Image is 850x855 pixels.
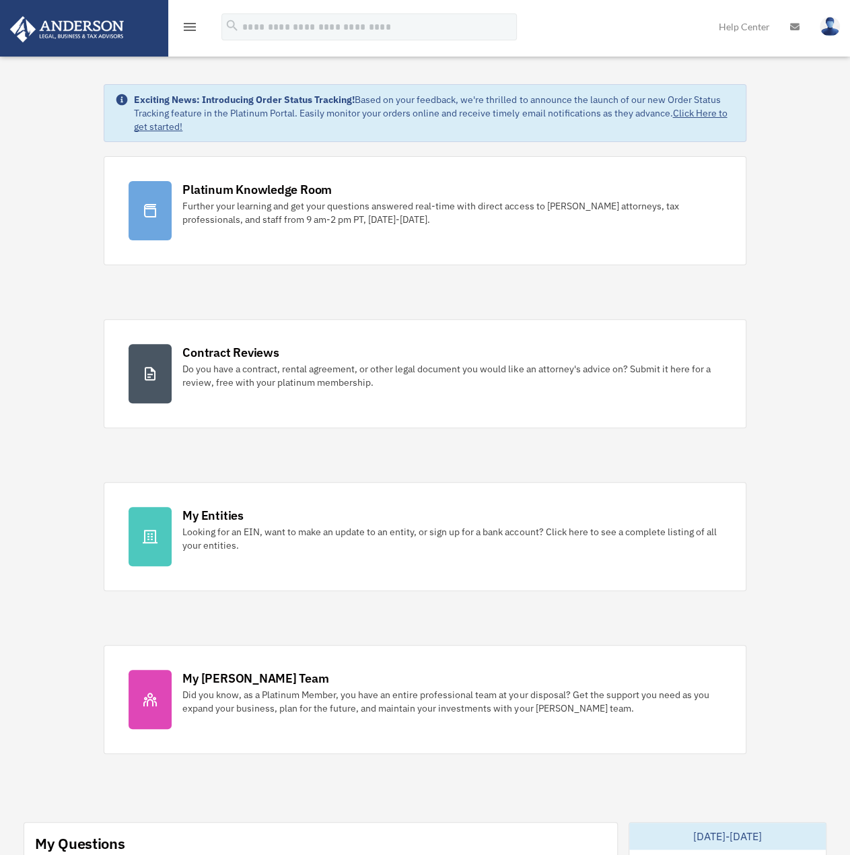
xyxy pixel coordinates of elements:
[182,344,279,361] div: Contract Reviews
[104,645,746,754] a: My [PERSON_NAME] Team Did you know, as a Platinum Member, you have an entire professional team at...
[134,94,355,106] strong: Exciting News: Introducing Order Status Tracking!
[182,24,198,35] a: menu
[182,525,721,552] div: Looking for an EIN, want to make an update to an entity, or sign up for a bank account? Click her...
[134,93,734,133] div: Based on your feedback, we're thrilled to announce the launch of our new Order Status Tracking fe...
[182,181,332,198] div: Platinum Knowledge Room
[182,688,721,715] div: Did you know, as a Platinum Member, you have an entire professional team at your disposal? Get th...
[35,833,125,854] div: My Questions
[104,319,746,428] a: Contract Reviews Do you have a contract, rental agreement, or other legal document you would like...
[225,18,240,33] i: search
[629,823,826,850] div: [DATE]-[DATE]
[6,16,128,42] img: Anderson Advisors Platinum Portal
[134,107,727,133] a: Click Here to get started!
[182,362,721,389] div: Do you have a contract, rental agreement, or other legal document you would like an attorney's ad...
[182,19,198,35] i: menu
[104,482,746,591] a: My Entities Looking for an EIN, want to make an update to an entity, or sign up for a bank accoun...
[182,507,243,524] div: My Entities
[182,199,721,226] div: Further your learning and get your questions answered real-time with direct access to [PERSON_NAM...
[104,156,746,265] a: Platinum Knowledge Room Further your learning and get your questions answered real-time with dire...
[820,17,840,36] img: User Pic
[182,670,328,687] div: My [PERSON_NAME] Team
